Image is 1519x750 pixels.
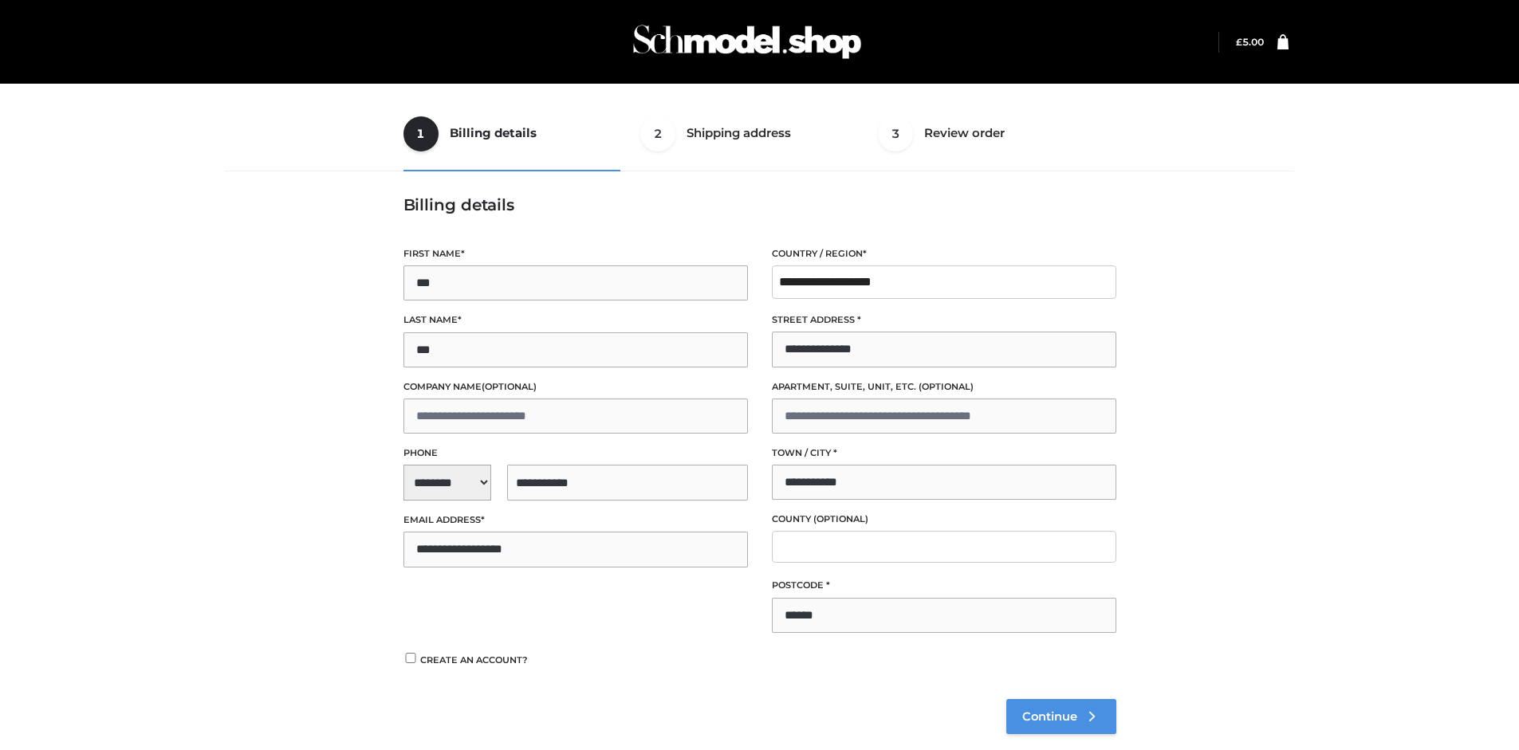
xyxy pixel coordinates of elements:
label: Apartment, suite, unit, etc. [772,379,1116,395]
input: Create an account? [403,653,418,663]
label: Company name [403,379,748,395]
span: Create an account? [420,654,528,666]
label: Email address [403,512,748,528]
label: Last name [403,312,748,328]
a: Continue [1006,699,1116,734]
label: First name [403,246,748,261]
label: Postcode [772,578,1116,593]
img: Schmodel Admin 964 [628,10,867,73]
label: Phone [403,446,748,461]
span: £ [1236,36,1242,48]
label: Town / City [772,446,1116,461]
span: (optional) [919,381,974,392]
a: £5.00 [1236,36,1264,48]
label: Country / Region [772,246,1116,261]
span: (optional) [813,513,868,524]
bdi: 5.00 [1236,36,1264,48]
label: County [772,512,1116,527]
label: Street address [772,312,1116,328]
span: Continue [1022,709,1077,724]
span: (optional) [482,381,537,392]
h3: Billing details [403,195,1116,214]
